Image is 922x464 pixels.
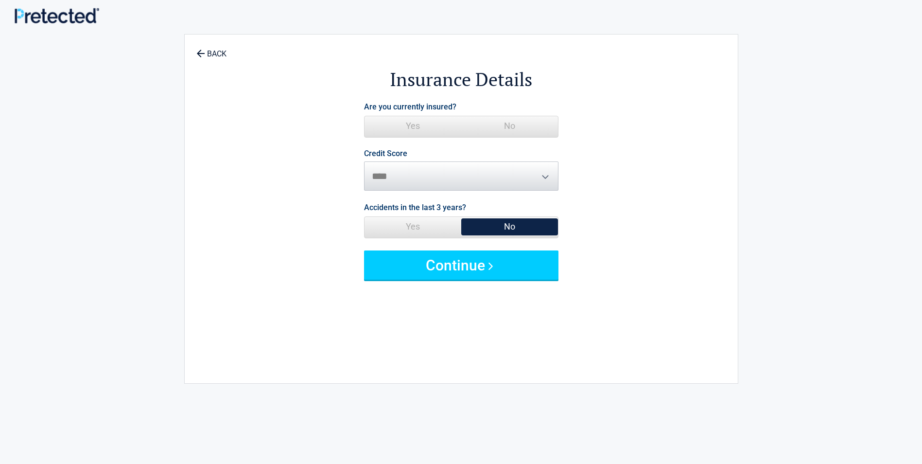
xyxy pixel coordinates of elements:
[194,41,228,58] a: BACK
[364,250,558,280] button: Continue
[364,150,407,158] label: Credit Score
[365,116,461,136] span: Yes
[364,100,456,113] label: Are you currently insured?
[364,201,466,214] label: Accidents in the last 3 years?
[238,67,684,92] h2: Insurance Details
[15,8,99,23] img: Main Logo
[461,217,558,236] span: No
[365,217,461,236] span: Yes
[461,116,558,136] span: No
